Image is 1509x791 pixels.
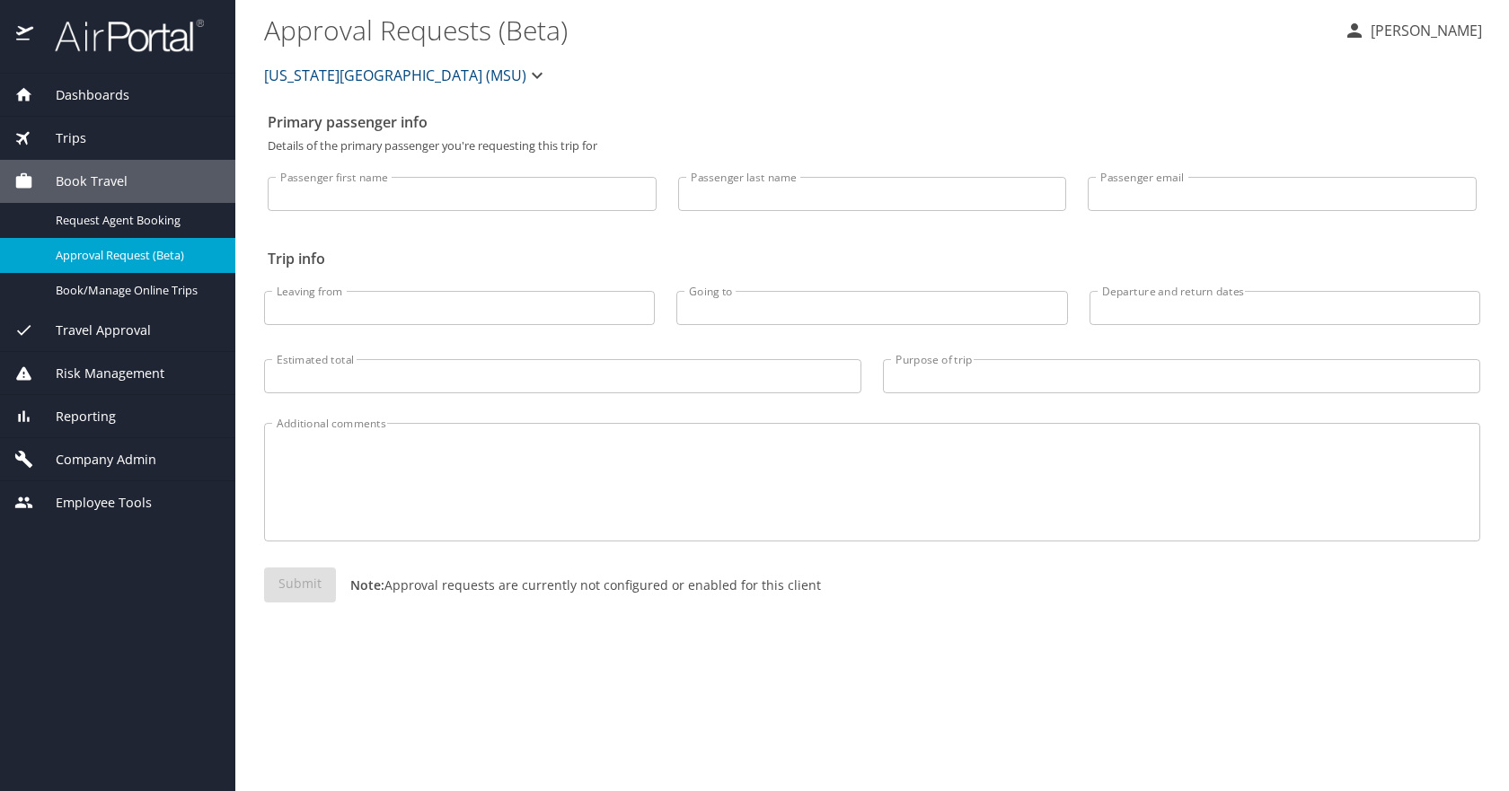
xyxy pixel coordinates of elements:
[33,171,128,191] span: Book Travel
[1365,20,1482,41] p: [PERSON_NAME]
[35,18,204,53] img: airportal-logo.png
[56,212,214,229] span: Request Agent Booking
[33,450,156,470] span: Company Admin
[16,18,35,53] img: icon-airportal.png
[350,576,384,593] strong: Note:
[33,407,116,426] span: Reporting
[33,128,86,148] span: Trips
[33,364,164,383] span: Risk Management
[1337,14,1489,47] button: [PERSON_NAME]
[257,57,555,93] button: [US_STATE][GEOGRAPHIC_DATA] (MSU)
[33,493,152,513] span: Employee Tools
[264,2,1329,57] h1: Approval Requests (Beta)
[56,247,214,264] span: Approval Request (Beta)
[33,321,151,340] span: Travel Approval
[268,108,1477,136] h2: Primary passenger info
[268,140,1477,152] p: Details of the primary passenger you're requesting this trip for
[264,63,526,88] span: [US_STATE][GEOGRAPHIC_DATA] (MSU)
[56,282,214,299] span: Book/Manage Online Trips
[33,85,129,105] span: Dashboards
[336,576,821,594] p: Approval requests are currently not configured or enabled for this client
[268,244,1477,273] h2: Trip info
